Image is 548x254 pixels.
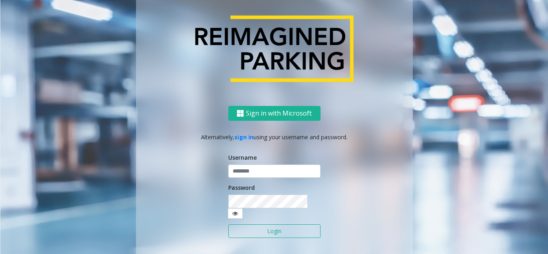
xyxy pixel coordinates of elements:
[228,153,257,162] label: Username
[234,133,254,141] a: sign in
[144,133,405,141] p: Alternatively, using your username and password.
[228,106,321,121] button: Sign in with Microsoft
[228,224,321,238] button: Login
[228,183,255,192] label: Password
